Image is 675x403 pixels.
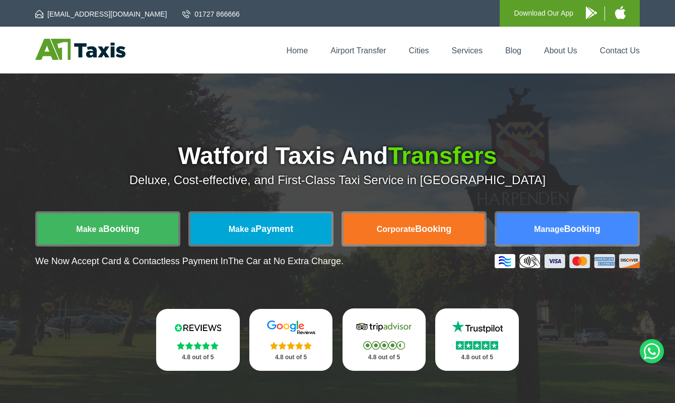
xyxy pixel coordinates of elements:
[388,142,497,169] span: Transfers
[505,46,521,55] a: Blog
[167,351,229,364] p: 4.8 out of 5
[514,7,573,20] p: Download Our App
[35,9,167,19] a: [EMAIL_ADDRESS][DOMAIN_NAME]
[190,213,331,245] a: Make aPayment
[344,213,485,245] a: CorporateBooking
[270,342,312,350] img: Stars
[260,351,322,364] p: 4.8 out of 5
[435,308,519,371] a: Trustpilot Stars 4.8 out of 5
[377,225,415,233] span: Corporate
[615,6,626,19] img: A1 Taxis iPhone App
[35,144,640,168] h1: Watford Taxis And
[409,46,429,55] a: Cities
[35,173,640,187] p: Deluxe, Cost-effective, and First-Class Taxi Service in [GEOGRAPHIC_DATA]
[354,319,414,335] img: Tripadvisor
[287,46,308,55] a: Home
[76,225,103,233] span: Make a
[261,320,321,335] img: Google
[354,351,415,364] p: 4.8 out of 5
[600,46,640,55] a: Contact Us
[544,46,577,55] a: About Us
[456,341,498,350] img: Stars
[537,381,670,403] iframe: chat widget
[495,254,640,268] img: Credit And Debit Cards
[586,7,597,19] img: A1 Taxis Android App
[446,351,508,364] p: 4.8 out of 5
[249,309,333,371] a: Google Stars 4.8 out of 5
[37,213,178,245] a: Make aBooking
[35,39,125,60] img: A1 Taxis St Albans LTD
[330,46,386,55] a: Airport Transfer
[228,256,344,266] span: The Car at No Extra Charge.
[497,213,638,245] a: ManageBooking
[363,341,405,350] img: Stars
[168,320,228,335] img: Reviews.io
[452,46,483,55] a: Services
[447,319,507,335] img: Trustpilot
[156,309,240,371] a: Reviews.io Stars 4.8 out of 5
[35,256,344,267] p: We Now Accept Card & Contactless Payment In
[177,342,219,350] img: Stars
[182,9,240,19] a: 01727 866666
[534,225,564,233] span: Manage
[229,225,255,233] span: Make a
[343,308,426,371] a: Tripadvisor Stars 4.8 out of 5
